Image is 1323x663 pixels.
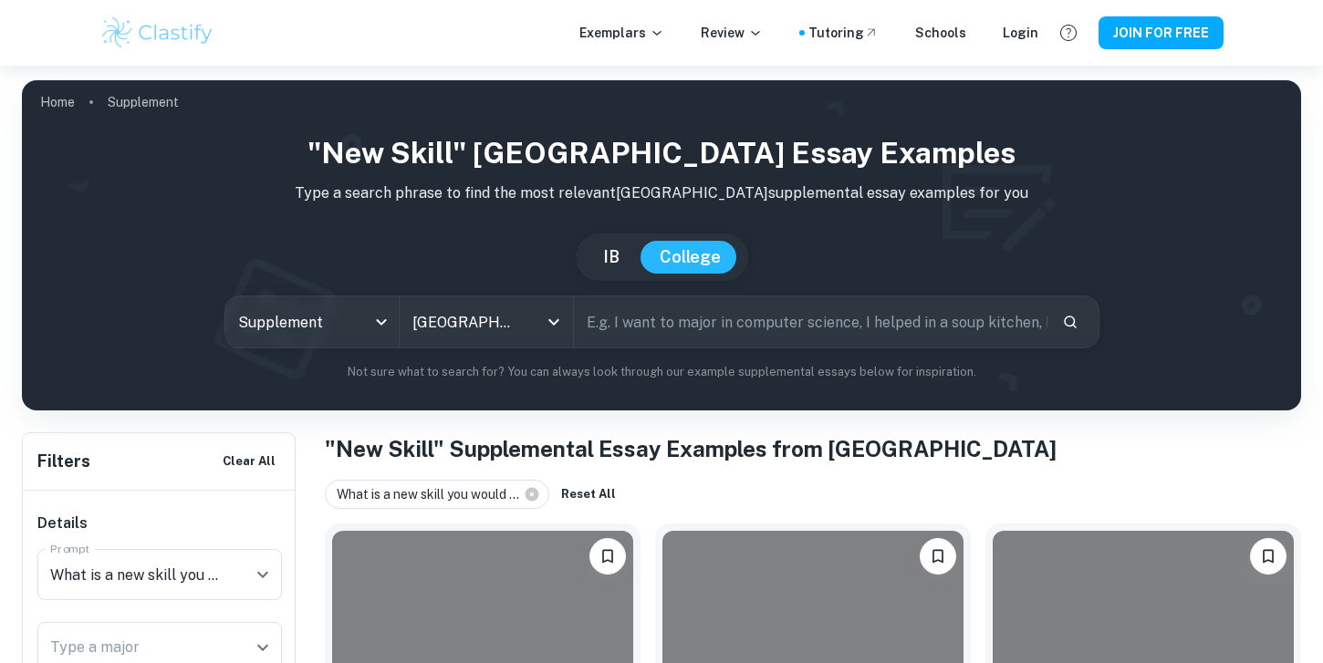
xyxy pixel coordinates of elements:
[37,449,90,474] h6: Filters
[1055,306,1086,337] button: Search
[585,241,638,274] button: IB
[1053,17,1084,48] button: Help and Feedback
[337,484,527,504] span: What is a new skill you would ...
[641,241,739,274] button: College
[701,23,763,43] p: Review
[808,23,879,43] a: Tutoring
[50,541,90,556] label: Prompt
[325,432,1301,465] h1: "New Skill" Supplemental Essay Examples from [GEOGRAPHIC_DATA]
[225,296,399,347] div: Supplement
[40,89,75,115] a: Home
[37,513,282,534] h6: Details
[1099,16,1224,49] button: JOIN FOR FREE
[218,448,280,475] button: Clear All
[108,92,179,112] p: Supplement
[250,635,276,660] button: Open
[36,182,1287,204] p: Type a search phrase to find the most relevant [GEOGRAPHIC_DATA] supplemental essay examples for you
[250,562,276,587] button: Open
[36,131,1287,175] h1: "New Skill" [GEOGRAPHIC_DATA] Essay Examples
[579,23,664,43] p: Exemplars
[915,23,966,43] a: Schools
[36,363,1287,381] p: Not sure what to search for? You can always look through our example supplemental essays below fo...
[574,296,1047,347] input: E.g. I want to major in computer science, I helped in a soup kitchen, I want to join the debate t...
[1250,538,1287,575] button: Please log in to bookmark exemplars
[541,309,567,335] button: Open
[325,480,549,509] div: What is a new skill you would ...
[1003,23,1038,43] a: Login
[22,80,1301,410] img: profile cover
[99,15,215,51] img: Clastify logo
[589,538,626,575] button: Please log in to bookmark exemplars
[920,538,956,575] button: Please log in to bookmark exemplars
[557,481,620,508] button: Reset All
